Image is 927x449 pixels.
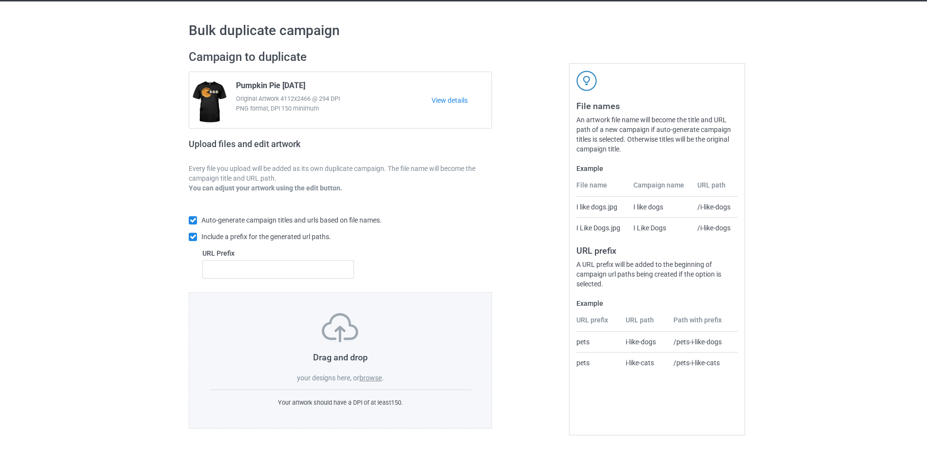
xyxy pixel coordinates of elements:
[432,95,492,105] a: View details
[576,352,620,373] td: pets
[576,180,628,197] th: File name
[576,71,597,91] img: svg+xml;base64,PD94bWwgdmVyc2lvbj0iMS4wIiBlbmNvZGluZz0iVVRGLTgiPz4KPHN2ZyB3aWR0aD0iNDJweCIgaGVpZ2...
[576,164,738,173] label: Example
[576,197,628,217] td: I like dogs.jpg
[210,352,471,363] h3: Drag and drop
[620,352,669,373] td: i-like-cats
[189,184,342,192] b: You can adjust your artwork using the edit button.
[620,315,669,332] th: URL path
[576,299,738,308] label: Example
[278,399,403,406] span: Your artwork should have a DPI of at least 150 .
[692,197,738,217] td: /i-like-dogs
[576,217,628,238] td: I Like Dogs.jpg
[189,139,371,157] h2: Upload files and edit artwork
[201,233,331,241] span: Include a prefix for the generated url paths.
[236,94,432,104] span: Original Artwork 4112x2466 @ 294 DPI
[202,248,354,258] label: URL Prefix
[236,81,305,94] span: Pumpkin Pie [DATE]
[576,260,738,289] div: A URL prefix will be added to the beginning of campaign url paths being created if the option is ...
[576,315,620,332] th: URL prefix
[359,374,382,382] label: browse
[576,245,738,256] h3: URL prefix
[236,104,432,113] span: PNG format, DPI 150 minimum
[692,180,738,197] th: URL path
[297,374,359,382] span: your designs here, or
[576,332,620,352] td: pets
[628,197,692,217] td: I like dogs
[189,164,492,183] p: Every file you upload will be added as its own duplicate campaign. The file name will become the ...
[668,332,738,352] td: /pets-i-like-dogs
[620,332,669,352] td: i-like-dogs
[668,315,738,332] th: Path with prefix
[189,50,492,65] h2: Campaign to duplicate
[382,374,384,382] span: .
[628,217,692,238] td: I Like Dogs
[692,217,738,238] td: /i-like-dogs
[576,100,738,112] h3: File names
[201,216,382,224] span: Auto-generate campaign titles and urls based on file names.
[576,115,738,154] div: An artwork file name will become the title and URL path of a new campaign if auto-generate campai...
[189,22,738,39] h1: Bulk duplicate campaign
[322,313,358,342] img: svg+xml;base64,PD94bWwgdmVyc2lvbj0iMS4wIiBlbmNvZGluZz0iVVRGLTgiPz4KPHN2ZyB3aWR0aD0iNzVweCIgaGVpZ2...
[628,180,692,197] th: Campaign name
[668,352,738,373] td: /pets-i-like-cats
